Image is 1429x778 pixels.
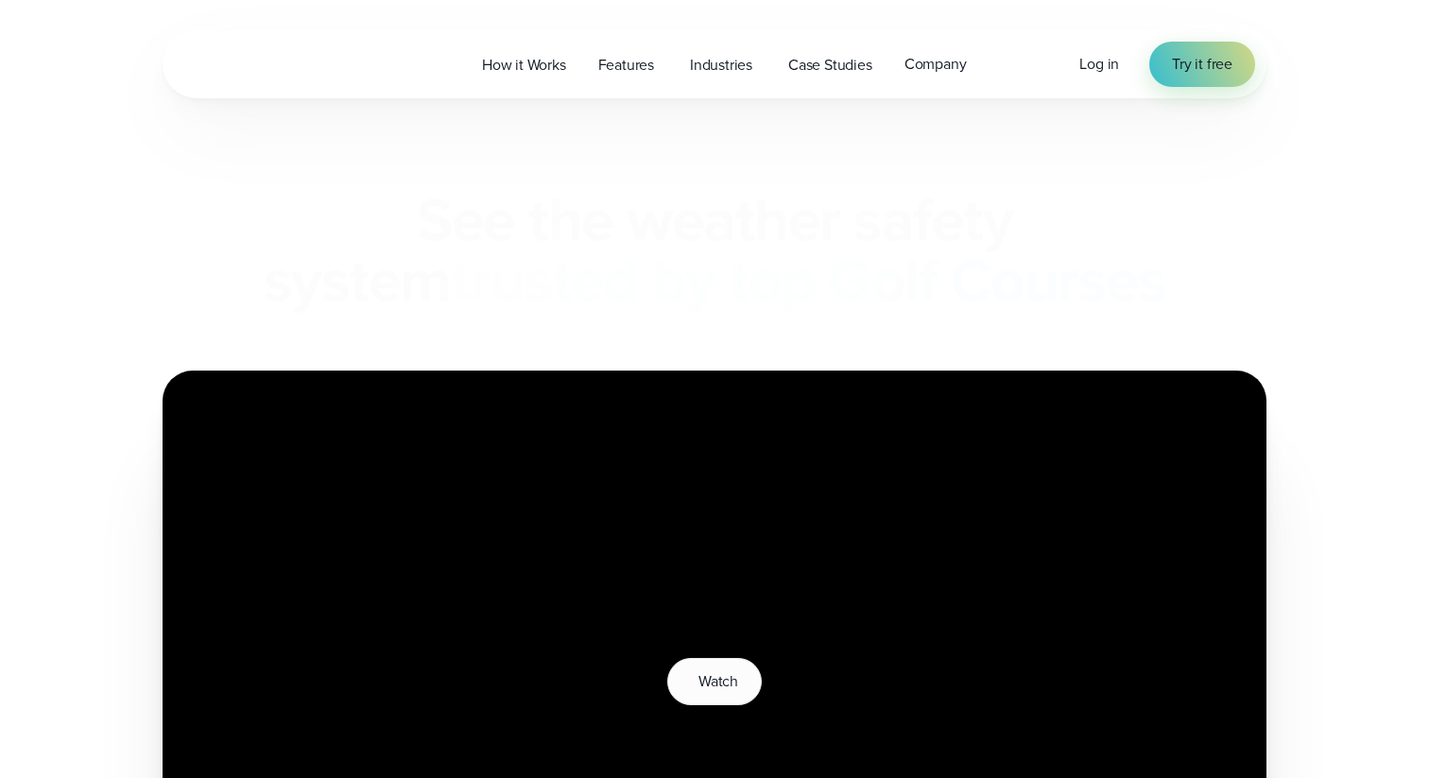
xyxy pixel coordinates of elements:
[904,53,967,76] span: Company
[698,670,738,693] span: Watch
[772,45,888,84] a: Case Studies
[1149,42,1255,87] a: Try it free
[1079,53,1119,75] span: Log in
[466,45,582,84] a: How it Works
[482,54,566,77] span: How it Works
[690,54,752,77] span: Industries
[1172,53,1232,76] span: Try it free
[788,54,872,77] span: Case Studies
[1079,53,1119,76] a: Log in
[598,54,654,77] span: Features
[667,658,762,705] button: Watch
